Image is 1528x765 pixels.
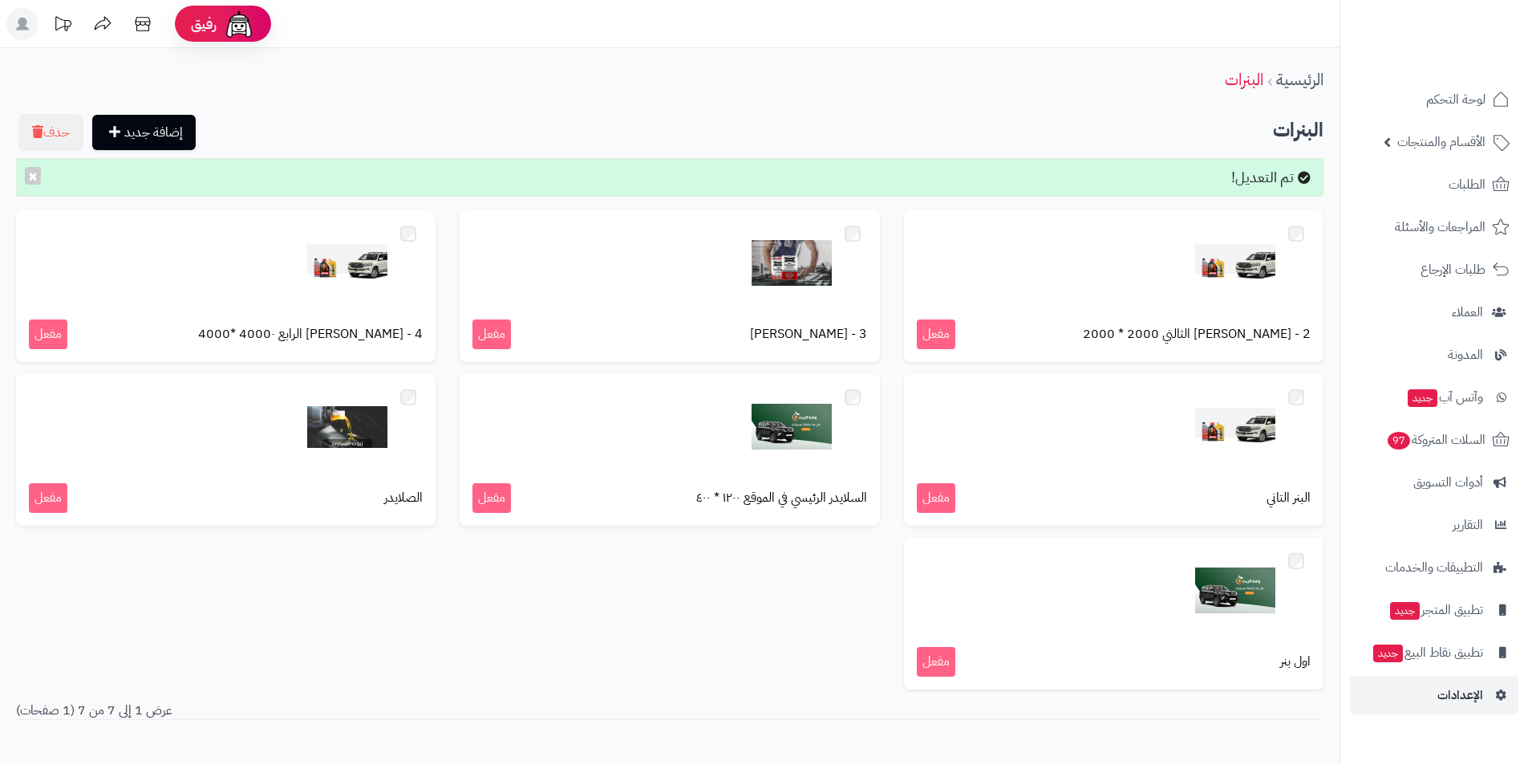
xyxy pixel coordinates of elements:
span: التطبيقات والخدمات [1385,556,1483,579]
a: البنر التاني مفعل [904,374,1323,526]
a: 3 - [PERSON_NAME] مفعل [460,210,879,362]
span: لوحة التحكم [1426,88,1485,111]
span: جديد [1408,389,1437,407]
a: التطبيقات والخدمات [1350,548,1518,587]
span: التقارير [1453,514,1483,536]
span: مفعل [29,483,67,513]
a: وآتس آبجديد [1350,378,1518,417]
a: اول بنر مفعل [904,538,1323,690]
span: تطبيق المتجر [1388,599,1483,621]
span: مفعل [472,319,511,349]
span: جديد [1390,602,1420,620]
span: الإعدادات [1437,684,1483,706]
a: السلات المتروكة97 [1350,421,1518,459]
span: الأقسام والمنتجات [1397,131,1485,153]
span: العملاء [1452,301,1483,323]
h2: البنرات [16,114,1323,147]
span: مفعل [917,483,955,513]
span: وآتس آب [1406,386,1483,409]
span: السلات المتروكة [1386,429,1485,451]
a: الطلبات [1350,165,1518,204]
a: طلبات الإرجاع [1350,250,1518,289]
img: logo-2.png [1419,12,1513,46]
span: أدوات التسويق [1413,471,1483,494]
a: البنرات [1225,67,1263,92]
a: تطبيق نقاط البيعجديد [1350,633,1518,672]
div: عرض 1 إلى 7 من 7 (1 صفحات) [4,702,670,720]
span: 97 [1388,432,1410,450]
span: رفيق [191,14,217,34]
span: الصلايدر [384,489,423,507]
span: 4 - [PERSON_NAME] الرابع 4000٠ *4000 [198,325,423,344]
span: 3 - [PERSON_NAME] [750,325,867,344]
a: التقارير [1350,506,1518,544]
a: أدوات التسويق [1350,463,1518,502]
button: × [25,167,41,185]
a: الرئيسية [1276,67,1323,92]
a: إضافة جديد [92,115,196,150]
span: مفعل [472,483,511,513]
a: المراجعات والأسئلة [1350,208,1518,246]
span: الطلبات [1449,173,1485,196]
span: البنر التاني [1267,489,1311,507]
a: الإعدادات [1350,676,1518,714]
span: تطبيق نقاط البيع [1372,641,1483,664]
span: اول بنر [1280,653,1311,671]
span: 2 - [PERSON_NAME] الثالني 2000 * 2000 [1083,325,1311,344]
a: تطبيق المتجرجديد [1350,591,1518,629]
a: المدونة [1350,336,1518,374]
a: السلايدر الرئيسي في الموقع ١٢٠٠ * ٤٠٠ مفعل [460,374,879,526]
a: الصلايدر مفعل [16,374,436,526]
span: طلبات الإرجاع [1421,258,1485,281]
span: مفعل [917,647,955,677]
button: حذف [18,114,83,151]
span: المدونة [1448,344,1483,366]
span: جديد [1373,645,1403,662]
span: السلايدر الرئيسي في الموقع ١٢٠٠ * ٤٠٠ [696,489,867,507]
span: مفعل [29,319,67,349]
a: تحديثات المنصة [43,8,83,44]
img: ai-face.png [223,8,255,40]
div: تم التعديل! [16,158,1323,197]
a: لوحة التحكم [1350,80,1518,119]
a: 2 - [PERSON_NAME] الثالني 2000 * 2000 مفعل [904,210,1323,362]
span: مفعل [917,319,955,349]
a: العملاء [1350,293,1518,332]
span: المراجعات والأسئلة [1395,216,1485,238]
a: 4 - [PERSON_NAME] الرابع 4000٠ *4000 مفعل [16,210,436,362]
